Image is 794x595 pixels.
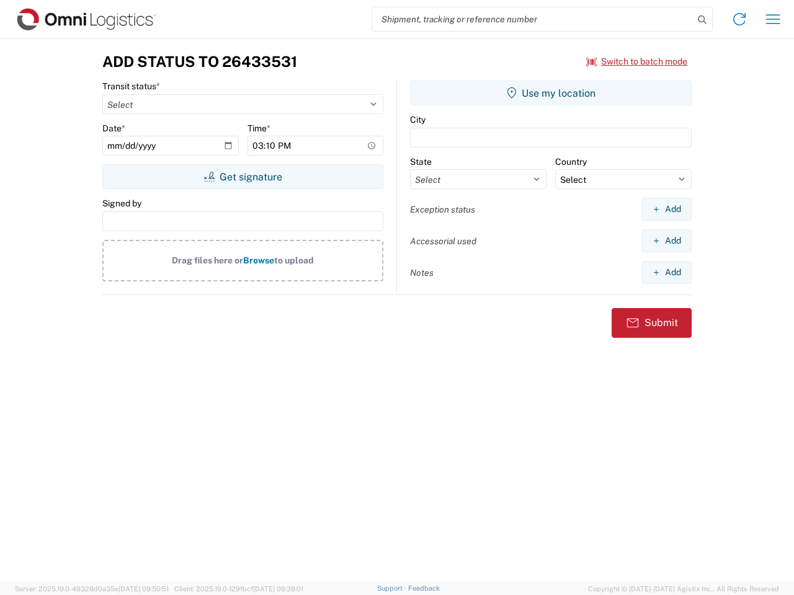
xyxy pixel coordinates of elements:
[612,308,692,338] button: Submit
[172,255,243,265] span: Drag files here or
[586,51,687,72] button: Switch to batch mode
[174,585,303,593] span: Client: 2025.19.0-129fbcf
[641,261,692,284] button: Add
[243,255,274,265] span: Browse
[253,585,303,593] span: [DATE] 09:39:01
[248,123,270,134] label: Time
[102,81,160,92] label: Transit status
[641,198,692,221] button: Add
[377,584,408,592] a: Support
[410,236,476,247] label: Accessorial used
[15,585,169,593] span: Server: 2025.19.0-49328d0a35e
[410,81,692,105] button: Use my location
[410,204,475,215] label: Exception status
[410,267,434,278] label: Notes
[102,53,297,71] h3: Add Status to 26433531
[555,156,587,167] label: Country
[118,585,169,593] span: [DATE] 09:50:51
[641,229,692,252] button: Add
[372,7,694,31] input: Shipment, tracking or reference number
[410,156,432,167] label: State
[102,164,383,189] button: Get signature
[102,123,125,134] label: Date
[274,255,314,265] span: to upload
[102,198,141,209] label: Signed by
[588,583,779,594] span: Copyright © [DATE]-[DATE] Agistix Inc., All Rights Reserved
[408,584,440,592] a: Feedback
[410,114,426,125] label: City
